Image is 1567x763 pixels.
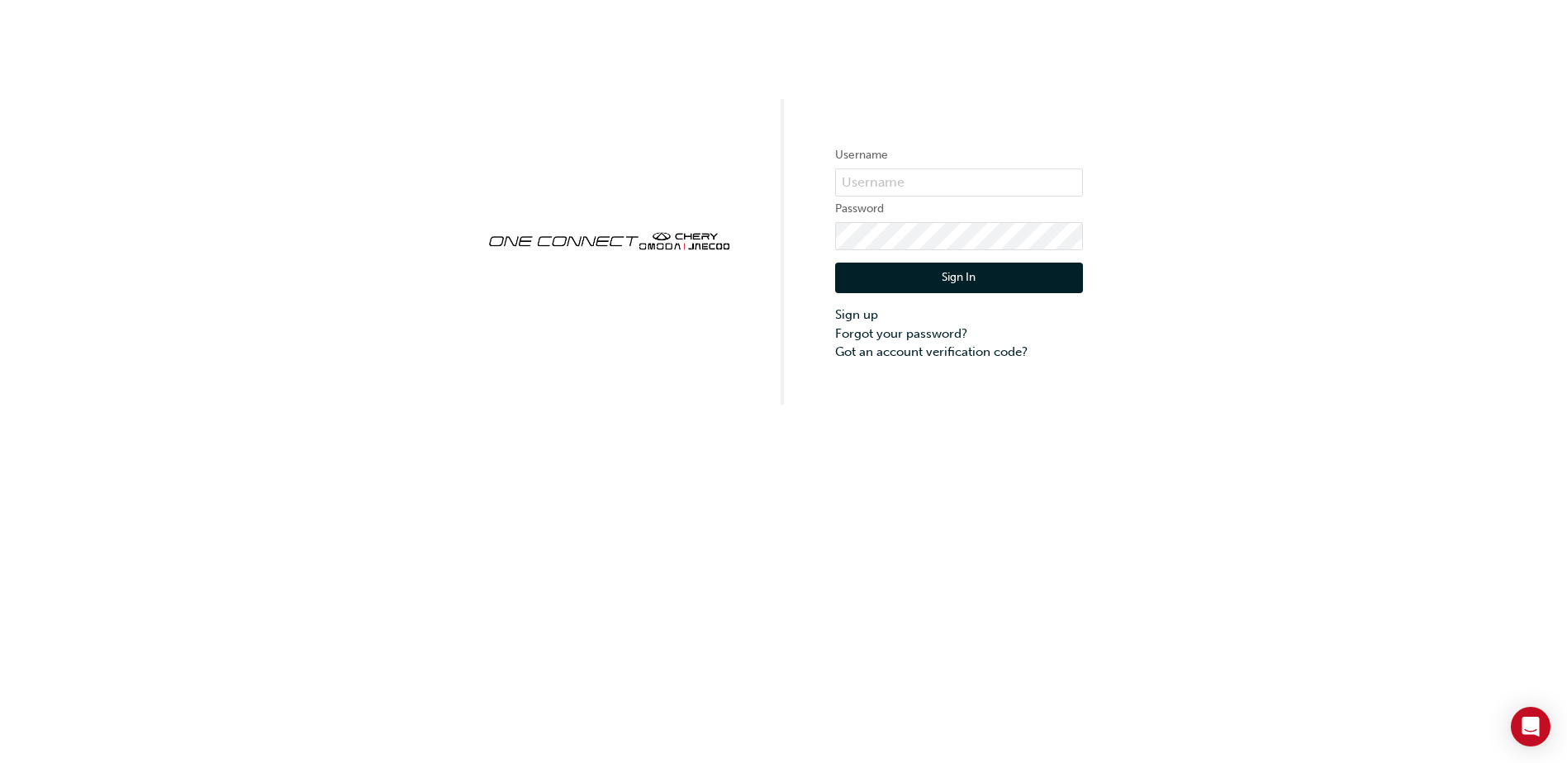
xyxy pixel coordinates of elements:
button: Sign In [835,263,1083,294]
a: Forgot your password? [835,325,1083,344]
label: Password [835,199,1083,219]
input: Username [835,168,1083,197]
label: Username [835,145,1083,165]
img: oneconnect [485,218,733,261]
a: Sign up [835,306,1083,325]
div: Open Intercom Messenger [1511,707,1550,746]
a: Got an account verification code? [835,343,1083,362]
